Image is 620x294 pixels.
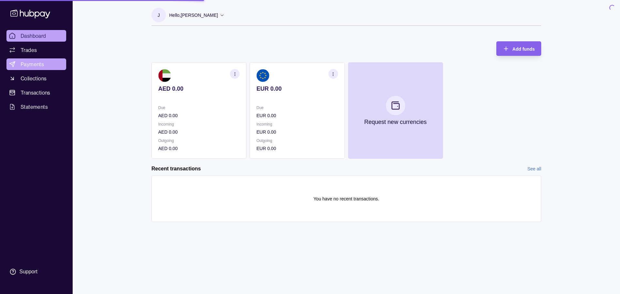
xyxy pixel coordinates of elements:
a: Payments [6,58,66,70]
p: EUR 0.00 [256,112,338,119]
a: Statements [6,101,66,113]
p: Hello, [PERSON_NAME] [169,12,218,19]
span: Collections [21,75,46,82]
span: Statements [21,103,48,111]
a: See all [527,165,541,172]
p: Outgoing [256,137,338,144]
img: ae [158,69,171,82]
a: Transactions [6,87,66,98]
img: eu [256,69,269,82]
h2: Recent transactions [151,165,201,172]
p: AED 0.00 [158,85,240,92]
p: You have no recent transactions. [314,195,379,202]
p: Request new currencies [364,118,427,126]
p: EUR 0.00 [256,128,338,136]
span: Transactions [21,89,50,96]
p: EUR 0.00 [256,85,338,92]
a: Collections [6,73,66,84]
span: Dashboard [21,32,46,40]
p: Due [256,104,338,111]
p: Outgoing [158,137,240,144]
p: Due [158,104,240,111]
p: EUR 0.00 [256,145,338,152]
div: Support [19,268,37,275]
span: Trades [21,46,37,54]
button: Add funds [496,41,541,56]
a: Dashboard [6,30,66,42]
p: AED 0.00 [158,145,240,152]
a: Support [6,265,66,279]
p: AED 0.00 [158,112,240,119]
p: Incoming [256,121,338,128]
button: Request new currencies [348,62,443,159]
p: Incoming [158,121,240,128]
span: Payments [21,60,44,68]
span: Add funds [512,46,535,52]
p: J [158,12,160,19]
p: AED 0.00 [158,128,240,136]
a: Trades [6,44,66,56]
